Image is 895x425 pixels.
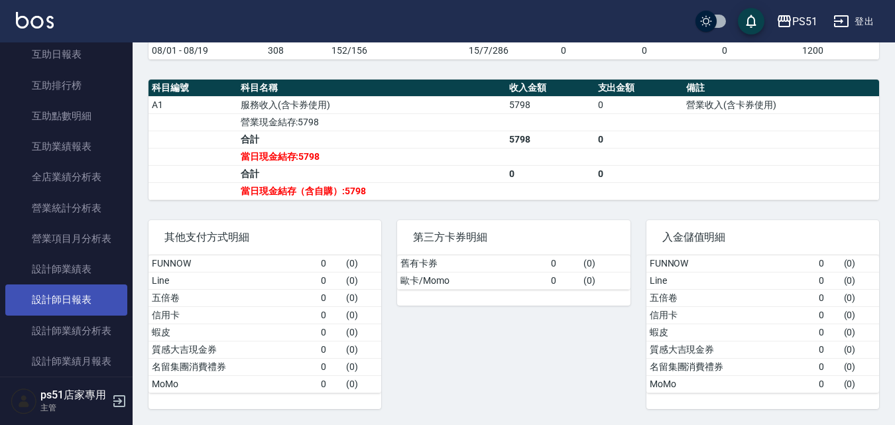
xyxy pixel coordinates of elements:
a: 全店業績分析表 [5,162,127,192]
td: ( 0 ) [841,289,879,306]
td: 歐卡/Momo [397,272,548,289]
td: ( 0 ) [343,306,381,324]
table: a dense table [149,80,879,200]
td: 0 [548,255,580,273]
td: 信用卡 [149,306,318,324]
p: 主管 [40,402,108,414]
a: 互助業績報表 [5,131,127,162]
td: ( 0 ) [841,272,879,289]
span: 第三方卡券明細 [413,231,614,244]
a: 設計師日報表 [5,284,127,315]
td: ( 0 ) [580,255,630,273]
button: 登出 [828,9,879,34]
td: 0 [318,255,343,273]
td: Line [646,272,815,289]
td: 營業收入(含卡券使用) [683,96,879,113]
td: 0 [638,42,719,59]
a: 設計師業績分析表 [5,316,127,346]
td: 0 [595,165,684,182]
a: 互助日報表 [5,39,127,70]
td: ( 0 ) [841,358,879,375]
td: ( 0 ) [343,255,381,273]
a: 營業統計分析表 [5,193,127,223]
img: Person [11,388,37,414]
td: 0 [595,96,684,113]
td: 合計 [237,131,506,148]
td: ( 0 ) [841,306,879,324]
td: 0 [318,289,343,306]
div: PS51 [792,13,817,30]
td: ( 0 ) [343,272,381,289]
span: 入金儲值明細 [662,231,863,244]
td: 質感大吉現金券 [646,341,815,358]
td: MoMo [149,375,318,393]
table: a dense table [149,255,381,393]
td: 名留集團消費禮券 [149,358,318,375]
td: 0 [318,341,343,358]
td: 五倍卷 [149,289,318,306]
th: 科目編號 [149,80,237,97]
td: FUNNOW [646,255,815,273]
td: 合計 [237,165,506,182]
td: ( 0 ) [841,341,879,358]
td: 0 [815,358,841,375]
td: ( 0 ) [343,324,381,341]
td: 五倍卷 [646,289,815,306]
td: 0 [548,272,580,289]
td: ( 0 ) [343,358,381,375]
span: 其他支付方式明細 [164,231,365,244]
td: ( 0 ) [343,341,381,358]
a: 營業項目月分析表 [5,223,127,254]
td: 152/156 [328,42,465,59]
td: 0 [815,306,841,324]
td: 蝦皮 [149,324,318,341]
td: 0 [815,375,841,393]
td: 0 [815,289,841,306]
td: 308 [265,42,328,59]
td: 0 [815,272,841,289]
td: 0 [318,306,343,324]
td: 0 [815,341,841,358]
td: 0 [318,272,343,289]
td: 0 [558,42,638,59]
td: 0 [318,358,343,375]
th: 備註 [683,80,879,97]
td: 當日現金結存:5798 [237,148,506,165]
td: 15/7/286 [465,42,558,59]
a: 互助排行榜 [5,70,127,101]
th: 科目名稱 [237,80,506,97]
td: ( 0 ) [841,255,879,273]
td: 0 [815,255,841,273]
a: 互助點數明細 [5,101,127,131]
th: 支出金額 [595,80,684,97]
th: 收入金額 [506,80,595,97]
td: 1200 [799,42,879,59]
button: PS51 [771,8,823,35]
td: 08/01 - 08/19 [149,42,265,59]
td: 0 [506,165,595,182]
td: ( 0 ) [841,375,879,393]
td: 0 [595,131,684,148]
td: 信用卡 [646,306,815,324]
td: ( 0 ) [841,324,879,341]
td: A1 [149,96,237,113]
a: 設計師業績表 [5,254,127,284]
td: 當日現金結存（含自購）:5798 [237,182,506,200]
td: Line [149,272,318,289]
td: 名留集團消費禮券 [646,358,815,375]
td: 0 [318,324,343,341]
table: a dense table [646,255,879,393]
td: 0 [318,375,343,393]
table: a dense table [397,255,630,290]
td: MoMo [646,375,815,393]
button: save [738,8,764,34]
td: 5798 [506,96,595,113]
td: 質感大吉現金券 [149,341,318,358]
td: 蝦皮 [646,324,815,341]
td: 0 [815,324,841,341]
td: 營業現金結存:5798 [237,113,506,131]
img: Logo [16,12,54,29]
td: 舊有卡券 [397,255,548,273]
a: 設計師業績月報表 [5,346,127,377]
td: 服務收入(含卡券使用) [237,96,506,113]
